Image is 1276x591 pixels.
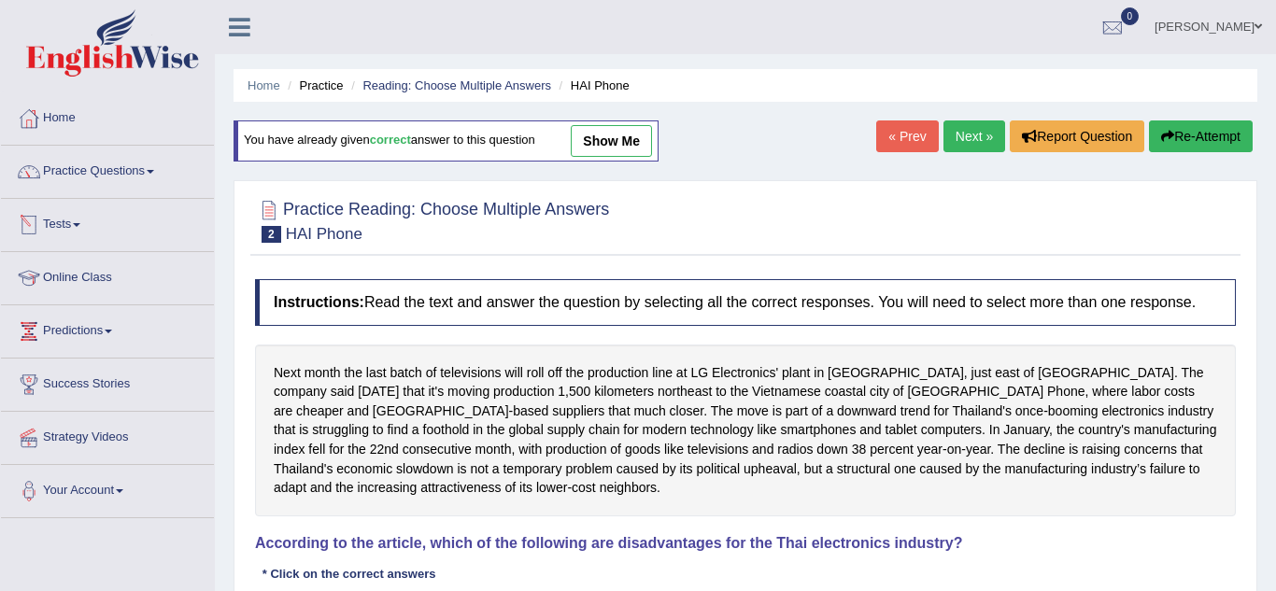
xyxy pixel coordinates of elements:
a: Online Class [1,252,214,299]
a: Reading: Choose Multiple Answers [362,78,551,92]
div: Next month the last batch of televisions will roll off the production line at LG Electronics' pla... [255,345,1236,516]
a: Home [1,92,214,139]
a: show me [571,125,652,157]
li: Practice [283,77,343,94]
span: 0 [1121,7,1140,25]
li: HAI Phone [555,77,630,94]
h4: Read the text and answer the question by selecting all the correct responses. You will need to se... [255,279,1236,326]
a: Predictions [1,305,214,352]
a: « Prev [876,120,938,152]
a: Strategy Videos [1,412,214,458]
b: correct [370,134,411,148]
small: HAI Phone [286,225,362,243]
button: Re-Attempt [1149,120,1253,152]
h4: According to the article, which of the following are disadvantages for the Thai electronics indus... [255,535,1236,552]
b: Instructions: [274,294,364,310]
a: Your Account [1,465,214,512]
h2: Practice Reading: Choose Multiple Answers [255,196,609,243]
a: Success Stories [1,359,214,405]
div: You have already given answer to this question [234,120,659,162]
span: 2 [262,226,281,243]
button: Report Question [1010,120,1144,152]
a: Next » [943,120,1005,152]
a: Tests [1,199,214,246]
a: Home [248,78,280,92]
div: * Click on the correct answers [255,565,443,583]
a: Practice Questions [1,146,214,192]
